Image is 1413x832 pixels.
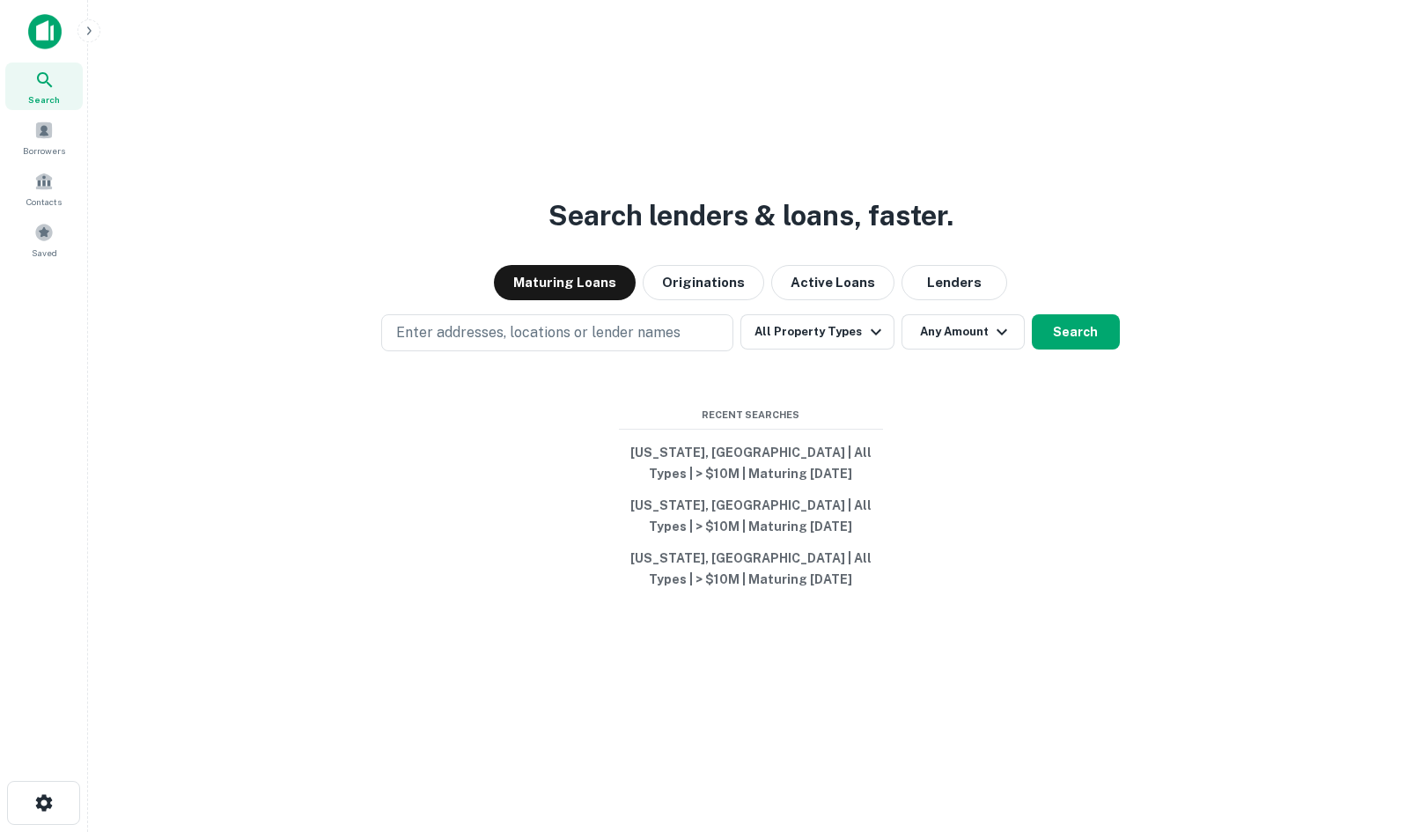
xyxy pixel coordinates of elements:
[619,437,883,490] button: [US_STATE], [GEOGRAPHIC_DATA] | All Types | > $10M | Maturing [DATE]
[740,314,894,350] button: All Property Types
[902,314,1025,350] button: Any Amount
[26,195,62,209] span: Contacts
[548,195,953,237] h3: Search lenders & loans, faster.
[5,63,83,110] a: Search
[396,322,681,343] p: Enter addresses, locations or lender names
[5,165,83,212] a: Contacts
[619,542,883,595] button: [US_STATE], [GEOGRAPHIC_DATA] | All Types | > $10M | Maturing [DATE]
[619,490,883,542] button: [US_STATE], [GEOGRAPHIC_DATA] | All Types | > $10M | Maturing [DATE]
[28,14,62,49] img: capitalize-icon.png
[902,265,1007,300] button: Lenders
[28,92,60,107] span: Search
[32,246,57,260] span: Saved
[1032,314,1120,350] button: Search
[771,265,894,300] button: Active Loans
[1325,691,1413,776] iframe: Chat Widget
[5,216,83,263] a: Saved
[494,265,636,300] button: Maturing Loans
[643,265,764,300] button: Originations
[23,144,65,158] span: Borrowers
[381,314,733,351] button: Enter addresses, locations or lender names
[619,408,883,423] span: Recent Searches
[5,114,83,161] a: Borrowers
